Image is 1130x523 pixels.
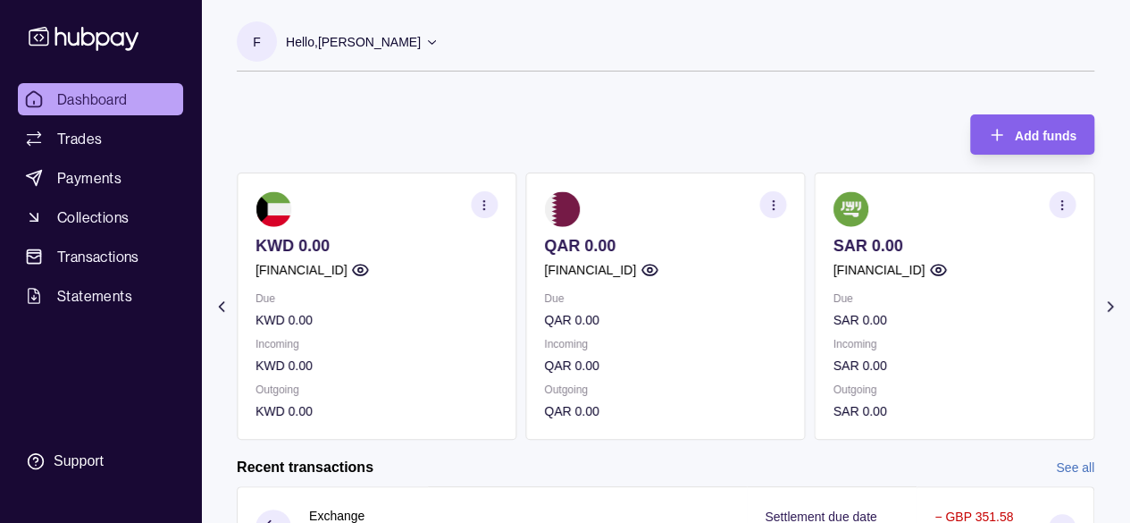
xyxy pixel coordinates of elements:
[544,260,636,280] p: [FINANCIAL_ID]
[286,32,421,52] p: Hello, [PERSON_NAME]
[57,167,121,189] span: Payments
[544,401,786,421] p: QAR 0.00
[833,380,1076,400] p: Outgoing
[833,289,1076,308] p: Due
[833,191,869,227] img: sa
[18,240,183,273] a: Transactions
[255,401,498,421] p: KWD 0.00
[54,451,104,471] div: Support
[57,89,128,110] span: Dashboard
[544,289,786,308] p: Due
[255,260,347,280] p: [FINANCIAL_ID]
[544,191,580,227] img: qa
[18,122,183,155] a: Trades
[833,356,1076,375] p: SAR 0.00
[57,207,129,228] span: Collections
[255,334,498,354] p: Incoming
[57,285,132,307] span: Statements
[18,280,183,312] a: Statements
[18,201,183,233] a: Collections
[255,289,498,308] p: Due
[833,310,1076,330] p: SAR 0.00
[255,356,498,375] p: KWD 0.00
[544,334,786,354] p: Incoming
[544,236,786,256] p: QAR 0.00
[18,162,183,194] a: Payments
[833,236,1076,256] p: SAR 0.00
[18,443,183,480] a: Support
[253,32,261,52] p: F
[544,380,786,400] p: Outgoing
[255,380,498,400] p: Outgoing
[255,236,498,256] p: KWD 0.00
[237,458,373,477] h2: Recent transactions
[833,401,1076,421] p: SAR 0.00
[1056,458,1094,477] a: See all
[833,334,1076,354] p: Incoming
[57,128,102,149] span: Trades
[255,310,498,330] p: KWD 0.00
[544,356,786,375] p: QAR 0.00
[833,260,925,280] p: [FINANCIAL_ID]
[970,114,1094,155] button: Add funds
[544,310,786,330] p: QAR 0.00
[255,191,291,227] img: kw
[18,83,183,115] a: Dashboard
[57,246,139,267] span: Transactions
[1015,129,1076,143] span: Add funds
